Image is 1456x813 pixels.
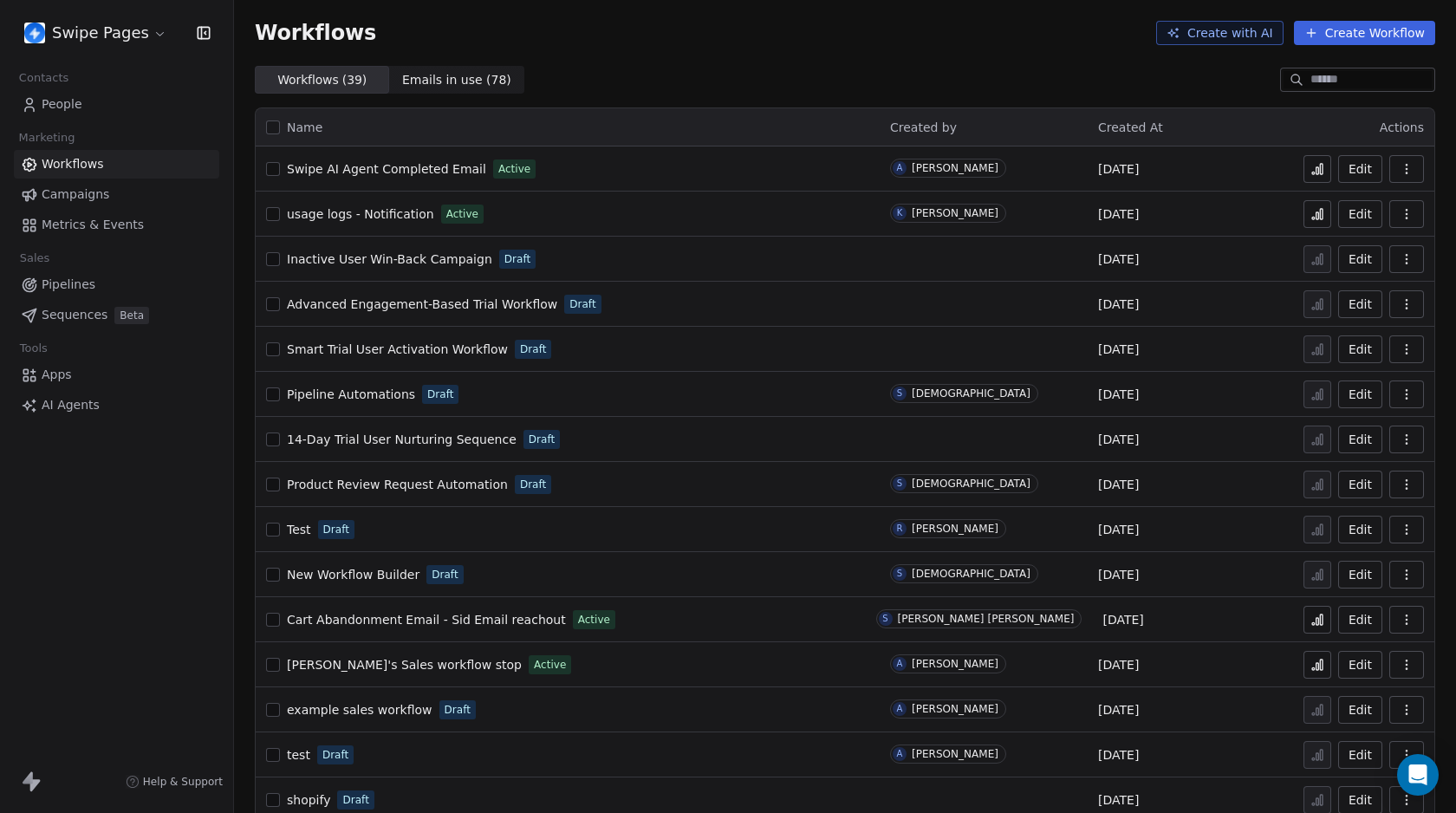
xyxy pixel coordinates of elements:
[912,748,998,760] div: [PERSON_NAME]
[114,307,149,324] span: Beta
[446,206,478,222] span: Active
[287,297,557,311] span: Advanced Engagement-Based Trial Workflow
[287,296,557,313] a: Advanced Engagement-Based Trial Workflow
[287,656,522,673] a: [PERSON_NAME]'s Sales workflow stop
[1338,696,1382,724] button: Edit
[287,701,432,719] a: example sales workflow
[529,432,555,447] span: Draft
[42,155,104,173] span: Workflows
[897,702,903,716] div: A
[12,245,57,271] span: Sales
[1098,386,1139,403] span: [DATE]
[287,566,419,583] a: New Workflow Builder
[11,65,76,91] span: Contacts
[322,747,348,763] span: Draft
[912,387,1030,400] div: [DEMOGRAPHIC_DATA]
[1338,651,1382,679] button: Edit
[912,207,998,219] div: [PERSON_NAME]
[287,523,311,537] span: Test
[14,90,219,119] a: People
[287,478,508,491] span: Product Review Request Automation
[897,477,902,491] div: S
[287,205,434,223] a: usage logs - Notification
[126,775,223,789] a: Help & Support
[14,361,219,389] a: Apps
[14,150,219,179] a: Workflows
[287,613,566,627] span: Cart Abandonment Email - Sid Email reachout
[1380,120,1424,134] span: Actions
[1338,380,1382,408] button: Edit
[42,216,144,234] span: Metrics & Events
[1338,426,1382,453] button: Edit
[1156,21,1284,45] button: Create with AI
[1338,245,1382,273] button: Edit
[1098,791,1139,809] span: [DATE]
[14,301,219,329] a: SequencesBeta
[287,162,486,176] span: Swipe AI Agent Completed Email
[897,206,903,220] div: K
[1098,250,1139,268] span: [DATE]
[1338,471,1382,498] button: Edit
[1338,561,1382,589] button: Edit
[287,746,310,764] a: test
[1098,521,1139,538] span: [DATE]
[287,341,508,358] a: Smart Trial User Activation Workflow
[912,568,1030,580] div: [DEMOGRAPHIC_DATA]
[287,703,432,717] span: example sales workflow
[1098,341,1139,358] span: [DATE]
[1098,160,1139,178] span: [DATE]
[323,522,349,537] span: Draft
[1338,200,1382,228] button: Edit
[287,207,434,221] span: usage logs - Notification
[897,387,902,400] div: S
[1294,21,1435,45] button: Create Workflow
[534,657,566,673] span: Active
[1098,746,1139,764] span: [DATE]
[520,477,546,492] span: Draft
[287,252,492,266] span: Inactive User Win-Back Campaign
[1098,296,1139,313] span: [DATE]
[1098,120,1163,134] span: Created At
[520,341,546,357] span: Draft
[912,658,998,670] div: [PERSON_NAME]
[427,387,453,402] span: Draft
[504,251,530,267] span: Draft
[287,476,508,493] a: Product Review Request Automation
[1102,611,1143,628] span: [DATE]
[897,657,903,671] div: A
[1098,205,1139,223] span: [DATE]
[1338,606,1382,634] button: Edit
[445,702,471,718] span: Draft
[14,391,219,420] a: AI Agents
[1098,566,1139,583] span: [DATE]
[1098,476,1139,493] span: [DATE]
[897,747,903,761] div: A
[578,612,610,628] span: Active
[912,478,1030,490] div: [DEMOGRAPHIC_DATA]
[1098,656,1139,673] span: [DATE]
[42,366,72,384] span: Apps
[1098,701,1139,719] span: [DATE]
[498,161,530,177] span: Active
[1338,335,1382,363] button: Edit
[42,396,100,414] span: AI Agents
[42,306,107,324] span: Sequences
[287,568,419,582] span: New Workflow Builder
[432,567,458,582] span: Draft
[287,160,486,178] a: Swipe AI Agent Completed Email
[42,95,82,114] span: People
[912,523,998,535] div: [PERSON_NAME]
[912,162,998,174] div: [PERSON_NAME]
[1338,516,1382,543] a: Edit
[287,431,517,448] a: 14-Day Trial User Nurturing Sequence
[882,612,887,626] div: S
[287,386,415,403] a: Pipeline Automations
[1338,290,1382,318] button: Edit
[14,211,219,239] a: Metrics & Events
